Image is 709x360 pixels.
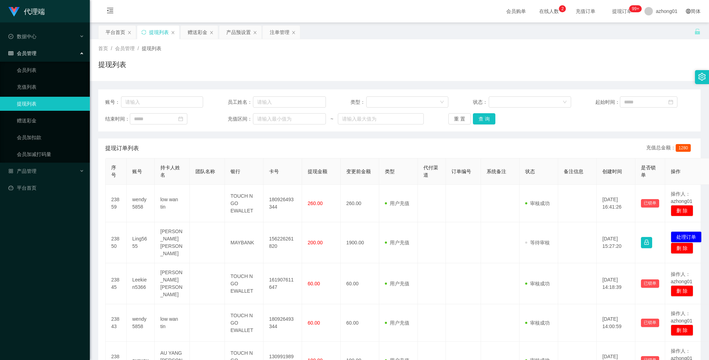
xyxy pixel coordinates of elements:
i: 图标: down [440,100,444,105]
span: 用户充值 [385,240,409,245]
span: 员工姓名： [228,99,253,106]
span: 会员管理 [115,46,135,51]
span: 充值区间： [228,115,253,123]
span: 类型 [385,169,395,174]
p: 2 [561,5,564,12]
span: 产品管理 [8,168,36,174]
i: 图标: calendar [668,100,673,104]
td: wendy5858 [127,304,155,342]
td: 260.00 [341,185,379,222]
span: 60.00 [308,281,320,286]
span: 持卡人姓名 [160,165,180,178]
span: 提现金额 [308,169,327,174]
sup: 1209 [629,5,642,12]
span: 是否锁单 [641,165,656,178]
span: 起始时间： [595,99,620,106]
span: 1280 [676,144,691,152]
button: 删 除 [671,205,693,216]
input: 请输入最小值为 [253,113,326,124]
input: 请输入 [253,96,326,108]
span: / [111,46,112,51]
span: 操作人：azhong01 [671,191,693,204]
td: 23859 [106,185,127,222]
i: 图标: global [686,9,691,14]
span: 代付渠道 [423,165,438,178]
a: 代理端 [8,8,45,14]
a: 会员列表 [17,63,84,77]
span: 审核成功 [525,320,550,326]
span: 变更前金额 [346,169,371,174]
div: 产品预设置 [226,26,251,39]
span: 团队名称 [195,169,215,174]
td: 161907611647 [263,263,302,304]
span: 账号 [132,169,142,174]
button: 重 置 [448,113,471,124]
button: 已锁单 [641,199,659,208]
span: 卡号 [269,169,279,174]
button: 删 除 [671,243,693,254]
input: 请输入最大值为 [338,113,424,124]
td: TOUCH N GO EWALLET [225,304,263,342]
div: 平台首页 [106,26,125,39]
span: 60.00 [308,320,320,326]
td: MAYBANK [225,222,263,263]
td: Leekien5366 [127,263,155,304]
td: low wan tin [155,304,190,342]
span: 提现订单 [609,9,635,14]
td: 60.00 [341,304,379,342]
td: 23843 [106,304,127,342]
td: 23845 [106,263,127,304]
span: 用户充值 [385,281,409,286]
td: 180926493344 [263,185,302,222]
td: TOUCH N GO EWALLET [225,185,263,222]
span: 状态 [525,169,535,174]
i: 图标: close [171,30,175,35]
img: logo.9652507e.png [8,7,20,17]
span: 审核成功 [525,201,550,206]
i: 图标: calendar [178,116,183,121]
span: 操作人：azhong01 [671,311,693,324]
td: low wan tin [155,185,190,222]
i: 图标: unlock [694,28,701,35]
td: [PERSON_NAME] [PERSON_NAME] [155,222,190,263]
span: 在线人数 [536,9,562,14]
td: [DATE] 14:18:39 [597,263,635,304]
input: 请输入 [121,96,203,108]
div: 赠送彩金 [188,26,207,39]
td: Ling5655 [127,222,155,263]
span: 结束时间： [105,115,130,123]
td: 1900.00 [341,222,379,263]
span: 会员管理 [8,50,36,56]
i: 图标: sync [141,30,146,35]
i: 图标: close [127,30,132,35]
i: 图标: close [209,30,214,35]
i: 图标: appstore-o [8,169,13,174]
span: 审核成功 [525,281,550,286]
td: [PERSON_NAME] [PERSON_NAME] [155,263,190,304]
i: 图标: close [292,30,296,35]
div: 注单管理 [270,26,289,39]
td: 180926493344 [263,304,302,342]
span: 提现订单列表 [105,144,139,152]
span: 银行 [230,169,240,174]
td: 60.00 [341,263,379,304]
span: 操作人：azhong01 [671,271,693,284]
button: 图标: lock [641,237,652,248]
i: 图标: table [8,51,13,56]
span: 订单编号 [452,169,471,174]
sup: 2 [559,5,566,12]
td: wendy5858 [127,185,155,222]
span: ~ [326,115,338,123]
span: / [138,46,139,51]
a: 充值列表 [17,80,84,94]
button: 处理订单 [671,231,702,243]
button: 已锁单 [641,319,659,327]
button: 删 除 [671,325,693,336]
span: 类型： [350,99,366,106]
span: 充值订单 [572,9,599,14]
td: [DATE] 15:27:20 [597,222,635,263]
button: 已锁单 [641,279,659,288]
td: 23850 [106,222,127,263]
button: 查 询 [473,113,495,124]
td: [DATE] 14:00:59 [597,304,635,342]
